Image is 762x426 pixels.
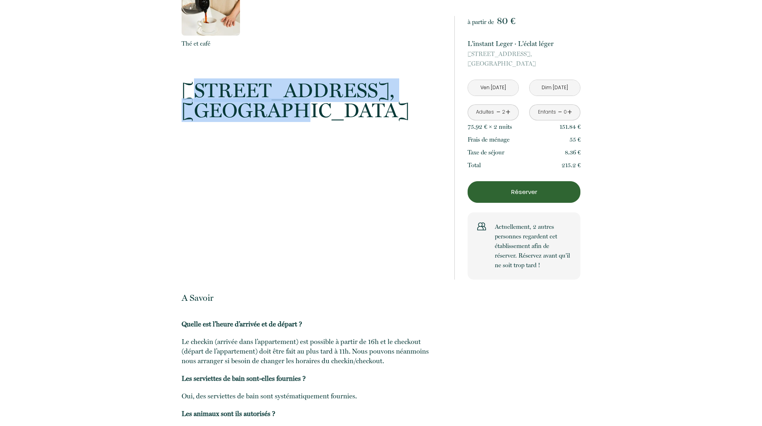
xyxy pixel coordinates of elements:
[562,160,581,170] p: 215.2 €
[182,292,444,303] p: A Savoir
[506,106,510,118] a: +
[496,106,501,118] a: -
[510,123,512,130] span: s
[468,122,512,132] p: 75.92 € × 2 nuit
[468,18,494,26] span: à partir de
[468,38,580,49] p: L'instant Leger · L'éclat léger
[567,106,572,118] a: +
[470,187,578,197] p: Réserver
[468,49,580,68] p: [GEOGRAPHIC_DATA]
[477,222,486,231] img: users
[570,135,581,144] p: 55 €
[468,135,510,144] p: Frais de ménage
[182,337,444,366] p: Le checkin (arrivée dans l’appartement) est possible à partir de 16h et le checkout (départ de l’...
[538,108,556,116] div: Enfants
[502,108,506,116] div: 2
[182,80,444,120] p: [GEOGRAPHIC_DATA]
[468,80,518,96] input: Arrivée
[468,181,580,203] button: Réserver
[530,80,580,96] input: Départ
[182,39,240,48] p: Thé et café
[565,148,581,157] p: 8.36 €
[497,15,515,26] span: 80 €
[182,410,275,418] b: Les animaux sont ils autorisés ?
[182,374,306,382] b: Les serviettes de bain sont-elles fournies ?
[182,391,444,401] p: Oui, des serviettes de bain sont systématiquement fournies.
[182,80,444,100] span: [STREET_ADDRESS],
[558,106,562,118] a: -
[476,108,494,116] div: Adultes
[468,160,481,170] p: Total
[560,122,581,132] p: 151.84 €
[468,49,580,59] span: [STREET_ADDRESS],
[468,148,504,157] p: Taxe de séjour
[182,320,302,328] b: Quelle est l’heure d’arrivée et de départ ?
[563,108,567,116] div: 0
[495,222,571,270] p: Actuellement, 2 autres personnes regardent cet établissement afin de réserver. Réservez avant qu’...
